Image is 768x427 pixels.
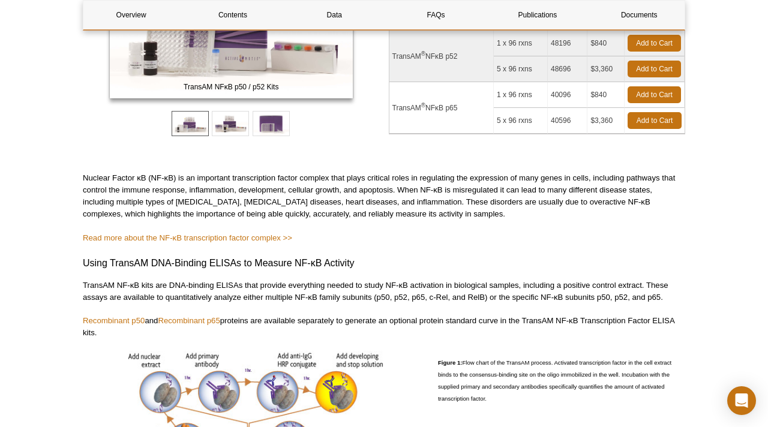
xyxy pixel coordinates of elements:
strong: Figure 1: [438,359,463,366]
a: Add to Cart [628,61,681,77]
a: Documents [592,1,687,29]
div: Open Intercom Messenger [727,386,756,415]
td: $840 [587,82,625,108]
a: Read more about the NF-κB transcription factor complex >> [83,233,292,242]
sup: ® [421,102,425,109]
span: TransAM NFκB p50 / p52 Kits [112,81,350,93]
a: Recombinant p65 [158,316,220,325]
a: Recombinant p50 [83,316,145,325]
td: $3,360 [587,108,625,134]
td: TransAM NFκB p52 [389,31,494,82]
a: Data [287,1,382,29]
a: Add to Cart [628,86,681,103]
td: 48696 [548,56,587,82]
a: Publications [490,1,585,29]
sup: ® [421,50,425,57]
td: 5 x 96 rxns [494,56,548,82]
td: 40596 [548,108,587,134]
td: 1 x 96 rxns [494,31,548,56]
a: Contents [185,1,280,29]
p: and proteins are available separately to generate an optional protein standard curve in the Trans... [83,315,685,339]
td: $3,360 [587,56,625,82]
td: TransAM NFκB p65 [389,82,494,134]
a: Add to Cart [628,35,681,52]
h3: Using TransAM DNA-Binding ELISAs to Measure NF-κB Activity [83,256,685,270]
td: 1 x 96 rxns [494,82,548,108]
td: 40096 [548,82,587,108]
a: Add to Cart [628,112,682,129]
a: FAQs [388,1,484,29]
p: Nuclear Factor κB (NF-κB) is an important transcription factor complex that plays critical roles ... [83,172,685,220]
a: Overview [83,1,179,29]
td: 5 x 96 rxns [494,108,548,134]
td: $840 [587,31,625,56]
p: TransAM NF-κB kits are DNA-binding ELISAs that provide everything needed to study NF-κB activatio... [83,279,685,303]
p: Flow chart of the TransAM process. Activated transcription factor in the cell extract binds to th... [438,351,685,414]
td: 48196 [548,31,587,56]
